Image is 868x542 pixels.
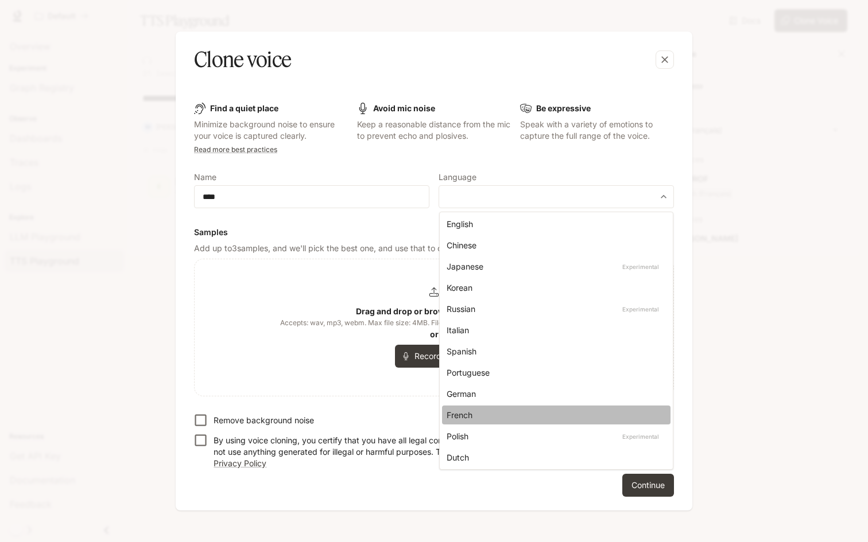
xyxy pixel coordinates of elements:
p: Experimental [620,262,661,272]
div: Russian [447,303,661,315]
div: Italian [447,324,661,336]
div: Portuguese [447,366,661,379]
div: Korean [447,282,661,294]
div: Spanish [447,345,661,357]
div: Chinese [447,239,661,251]
p: Experimental [620,431,661,442]
div: English [447,218,661,230]
div: Polish [447,430,661,442]
div: German [447,388,661,400]
div: Dutch [447,451,661,463]
div: French [447,409,661,421]
p: Experimental [620,304,661,314]
div: Japanese [447,260,661,272]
